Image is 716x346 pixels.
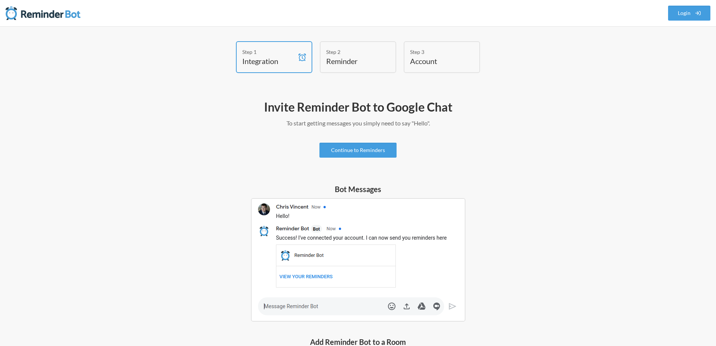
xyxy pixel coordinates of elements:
[141,99,575,115] h2: Invite Reminder Bot to Google Chat
[251,184,465,194] h5: Bot Messages
[410,48,462,56] div: Step 3
[326,56,379,66] h4: Reminder
[141,119,575,128] p: To start getting messages you simply need to say "Hello".
[326,48,379,56] div: Step 2
[319,143,397,158] a: Continue to Reminders
[242,56,295,66] h4: Integration
[242,48,295,56] div: Step 1
[6,6,81,21] img: Reminder Bot
[410,56,462,66] h4: Account
[668,6,711,21] a: Login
